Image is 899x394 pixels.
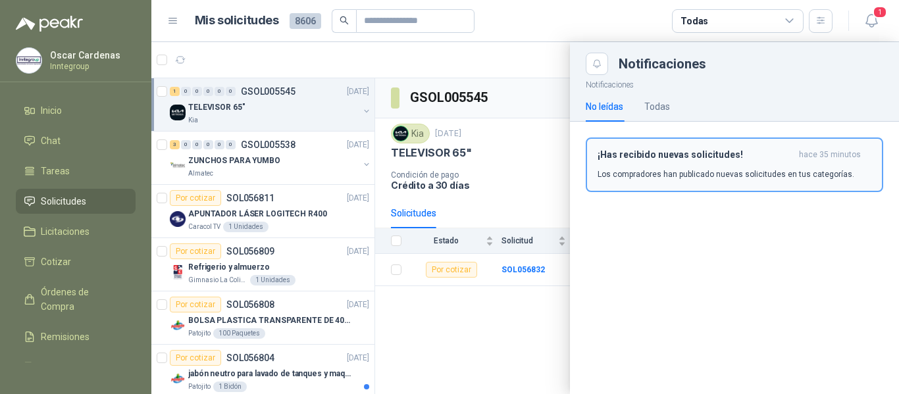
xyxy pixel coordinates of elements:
button: Close [586,53,608,75]
a: Chat [16,128,136,153]
h3: ¡Has recibido nuevas solicitudes! [598,149,794,160]
a: Remisiones [16,324,136,349]
p: Notificaciones [570,75,899,91]
span: Órdenes de Compra [41,285,123,314]
span: 1 [873,6,887,18]
button: ¡Has recibido nuevas solicitudes!hace 35 minutos Los compradores han publicado nuevas solicitudes... [586,137,883,192]
p: Los compradores han publicado nuevas solicitudes en tus categorías. [598,168,854,180]
span: search [340,16,349,25]
span: Inicio [41,103,62,118]
span: 8606 [290,13,321,29]
span: Chat [41,134,61,148]
a: Inicio [16,98,136,123]
a: Órdenes de Compra [16,280,136,319]
a: Solicitudes [16,189,136,214]
span: Solicitudes [41,194,86,209]
span: Cotizar [41,255,71,269]
p: Oscar Cardenas [50,51,132,60]
span: Licitaciones [41,224,90,239]
a: Licitaciones [16,219,136,244]
img: Company Logo [16,48,41,73]
p: Inntegroup [50,62,132,70]
a: Cotizar [16,249,136,274]
a: Tareas [16,159,136,184]
button: 1 [860,9,883,33]
span: Tareas [41,164,70,178]
h1: Mis solicitudes [195,11,279,30]
div: Todas [644,99,670,114]
span: Remisiones [41,330,90,344]
span: Configuración [41,360,99,374]
a: Configuración [16,355,136,380]
img: Logo peakr [16,16,83,32]
div: Notificaciones [619,57,883,70]
span: hace 35 minutos [799,149,861,160]
div: No leídas [586,99,623,114]
div: Todas [681,14,708,28]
